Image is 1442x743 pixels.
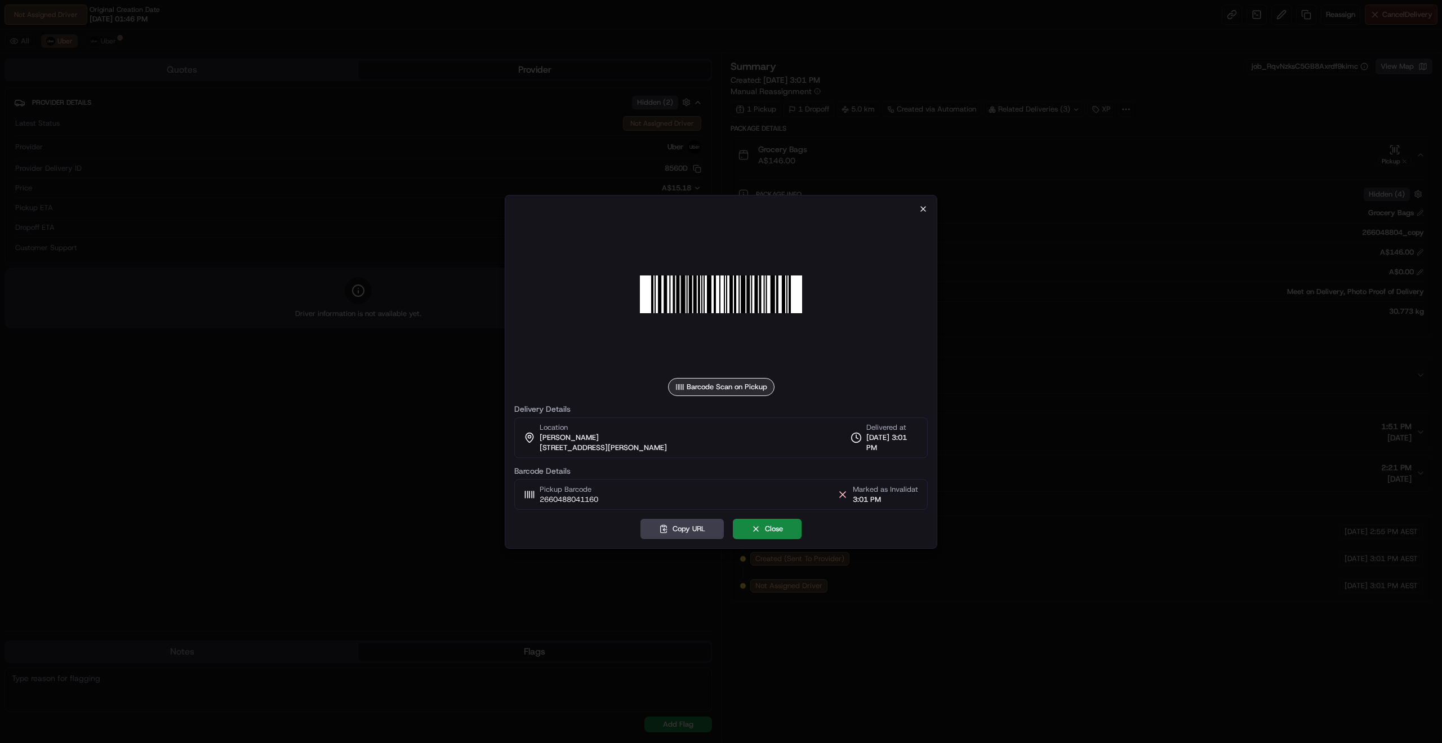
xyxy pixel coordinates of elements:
button: Copy URL [640,519,724,539]
button: Close [733,519,802,539]
img: barcode_scan_on_pickup image [640,213,802,376]
span: [STREET_ADDRESS][PERSON_NAME] [540,443,667,453]
span: Delivered at [866,422,918,433]
span: 3:01 PM [853,495,918,505]
span: Location [540,422,568,433]
span: Marked as Invalid at [853,484,918,495]
label: Delivery Details [514,405,928,413]
span: [DATE] 3:01 PM [866,433,918,453]
span: Pickup Barcode [540,484,598,495]
label: Barcode Details [514,467,928,475]
span: 2660488041160 [540,495,598,505]
span: [PERSON_NAME] [540,433,599,443]
div: Barcode Scan on Pickup [668,378,775,396]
